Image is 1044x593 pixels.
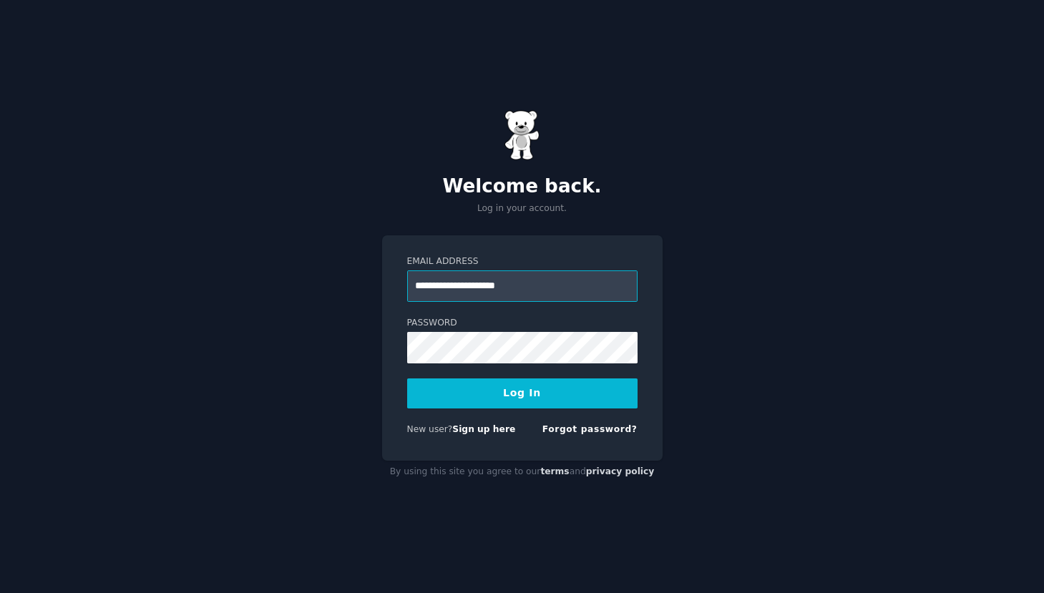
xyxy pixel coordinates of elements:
label: Email Address [407,255,638,268]
a: privacy policy [586,466,655,476]
span: New user? [407,424,453,434]
label: Password [407,317,638,330]
p: Log in your account. [382,202,663,215]
a: Forgot password? [542,424,638,434]
div: By using this site you agree to our and [382,461,663,484]
a: terms [540,466,569,476]
a: Sign up here [452,424,515,434]
img: Gummy Bear [504,110,540,160]
h2: Welcome back. [382,175,663,198]
button: Log In [407,378,638,408]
